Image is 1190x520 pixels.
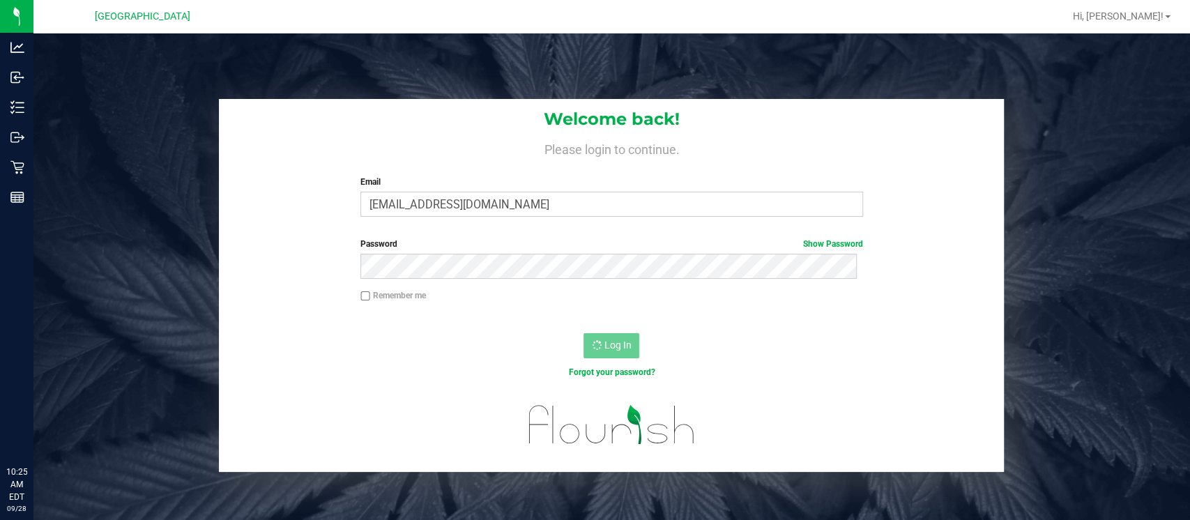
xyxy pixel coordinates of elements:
span: Hi, [PERSON_NAME]! [1073,10,1164,22]
inline-svg: Reports [10,190,24,204]
a: Show Password [803,239,863,249]
label: Email [360,176,863,188]
span: [GEOGRAPHIC_DATA] [95,10,190,22]
input: Remember me [360,291,370,301]
inline-svg: Analytics [10,40,24,54]
p: 09/28 [6,503,27,514]
p: 10:25 AM EDT [6,466,27,503]
a: Forgot your password? [568,367,655,377]
inline-svg: Inventory [10,100,24,114]
h1: Welcome back! [219,110,1004,128]
img: flourish_logo.svg [514,393,710,457]
inline-svg: Retail [10,160,24,174]
button: Log In [583,333,639,358]
label: Remember me [360,289,426,302]
h4: Please login to continue. [219,139,1004,156]
inline-svg: Inbound [10,70,24,84]
span: Password [360,239,397,249]
inline-svg: Outbound [10,130,24,144]
span: Log In [604,339,631,351]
